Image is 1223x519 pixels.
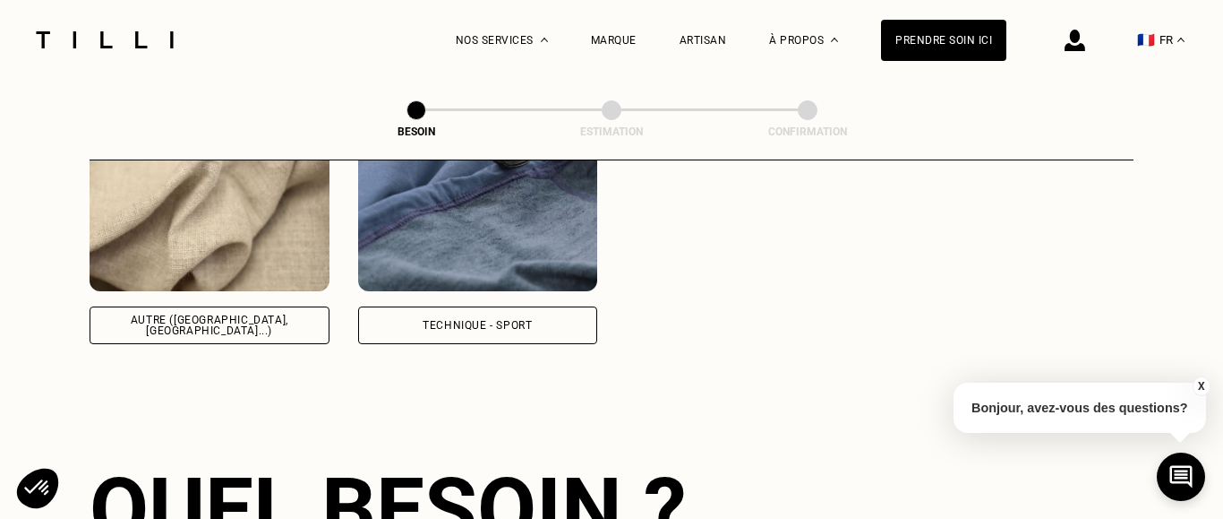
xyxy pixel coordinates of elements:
[718,125,897,138] div: Confirmation
[522,125,701,138] div: Estimation
[591,34,637,47] a: Marque
[831,38,838,42] img: Menu déroulant à propos
[680,34,727,47] a: Artisan
[881,20,1006,61] a: Prendre soin ici
[90,130,329,291] img: Tilli retouche vos vêtements en Autre (coton, jersey...)
[954,383,1206,433] p: Bonjour, avez-vous des questions?
[1192,376,1210,396] button: X
[327,125,506,138] div: Besoin
[358,130,598,291] img: Tilli retouche vos vêtements en Technique - Sport
[541,38,548,42] img: Menu déroulant
[1065,30,1085,51] img: icône connexion
[105,315,314,336] div: Autre ([GEOGRAPHIC_DATA], [GEOGRAPHIC_DATA]...)
[30,31,180,48] img: Logo du service de couturière Tilli
[1137,31,1155,48] span: 🇫🇷
[423,320,532,331] div: Technique - Sport
[1177,38,1185,42] img: menu déroulant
